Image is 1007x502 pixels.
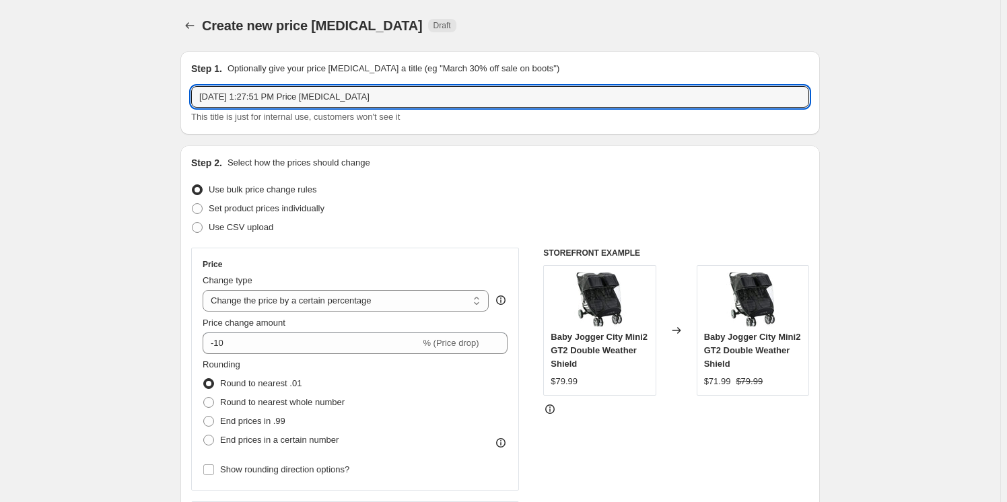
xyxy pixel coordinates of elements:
[573,273,627,326] img: baby-jogger-city-mini2-gt2-double-weather-shield-28716001984689_80x.jpg
[220,416,285,426] span: End prices in .99
[209,184,316,194] span: Use bulk price change rules
[494,293,508,307] div: help
[228,156,370,170] p: Select how the prices should change
[220,378,302,388] span: Round to nearest .01
[704,332,801,369] span: Baby Jogger City Mini2 GT2 Double Weather Shield
[220,435,339,445] span: End prices in a certain number
[203,318,285,328] span: Price change amount
[551,332,648,369] span: Baby Jogger City Mini2 GT2 Double Weather Shield
[191,86,809,108] input: 30% off holiday sale
[191,62,222,75] h2: Step 1.
[726,273,779,326] img: baby-jogger-city-mini2-gt2-double-weather-shield-28716001984689_80x.jpg
[191,112,400,122] span: This title is just for internal use, customers won't see it
[191,156,222,170] h2: Step 2.
[736,375,763,388] strike: $79.99
[433,20,451,31] span: Draft
[220,397,345,407] span: Round to nearest whole number
[551,375,578,388] div: $79.99
[180,16,199,35] button: Price change jobs
[543,248,809,258] h6: STOREFRONT EXAMPLE
[203,259,222,270] h3: Price
[202,18,423,33] span: Create new price [MEDICAL_DATA]
[203,359,240,369] span: Rounding
[209,203,324,213] span: Set product prices individually
[220,464,349,474] span: Show rounding direction options?
[203,275,252,285] span: Change type
[203,332,420,354] input: -15
[209,222,273,232] span: Use CSV upload
[228,62,559,75] p: Optionally give your price [MEDICAL_DATA] a title (eg "March 30% off sale on boots")
[423,338,479,348] span: % (Price drop)
[704,375,731,388] div: $71.99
